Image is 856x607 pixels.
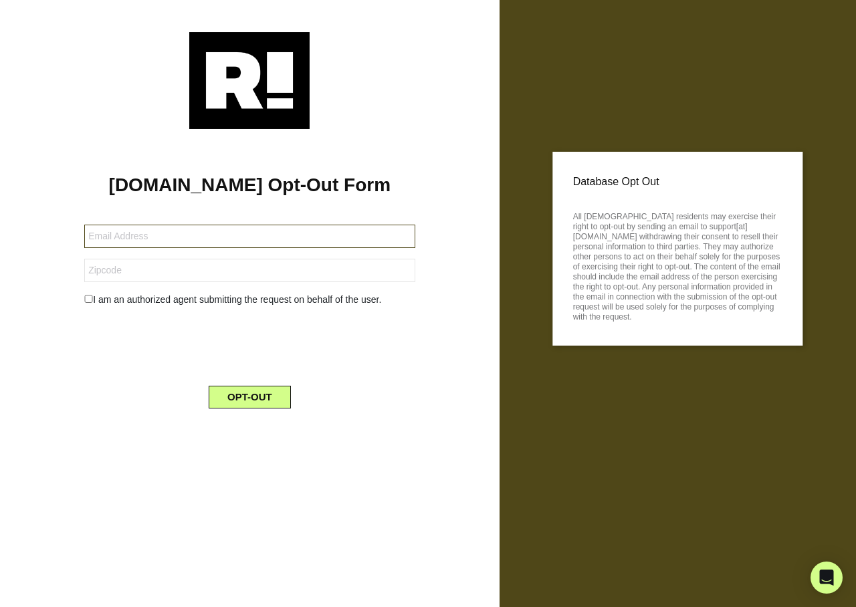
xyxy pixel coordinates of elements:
input: Zipcode [84,259,415,282]
p: Database Opt Out [573,172,782,192]
input: Email Address [84,225,415,248]
button: OPT-OUT [209,386,291,408]
p: All [DEMOGRAPHIC_DATA] residents may exercise their right to opt-out by sending an email to suppo... [573,208,782,322]
iframe: reCAPTCHA [148,318,351,370]
div: I am an authorized agent submitting the request on behalf of the user. [74,293,425,307]
div: Open Intercom Messenger [811,562,843,594]
h1: [DOMAIN_NAME] Opt-Out Form [20,174,479,197]
img: Retention.com [189,32,310,129]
